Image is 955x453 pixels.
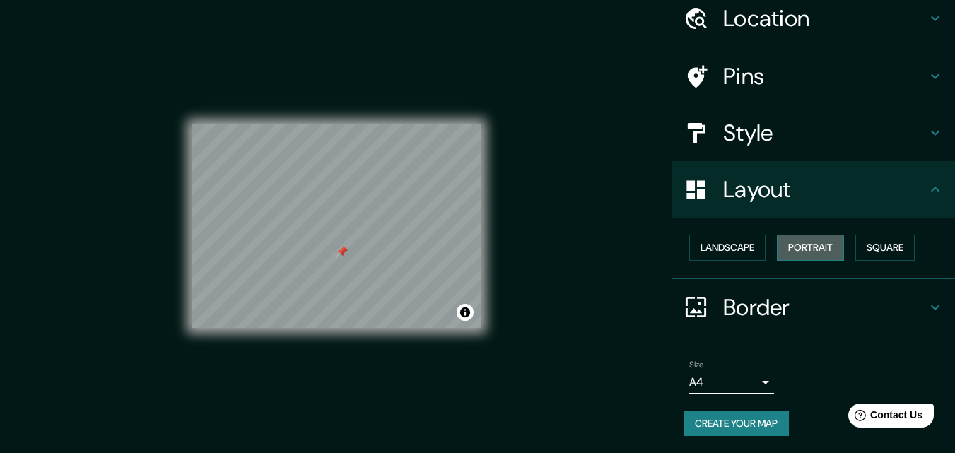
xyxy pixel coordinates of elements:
iframe: Help widget launcher [829,398,939,437]
div: A4 [689,371,774,394]
h4: Pins [723,62,927,90]
h4: Border [723,293,927,322]
h4: Location [723,4,927,33]
button: Create your map [684,411,789,437]
div: Style [672,105,955,161]
button: Square [855,235,915,261]
button: Landscape [689,235,766,261]
button: Portrait [777,235,844,261]
div: Pins [672,48,955,105]
label: Size [689,358,704,370]
canvas: Map [192,124,481,328]
div: Layout [672,161,955,218]
h4: Layout [723,175,927,204]
div: Border [672,279,955,336]
button: Toggle attribution [457,304,474,321]
h4: Style [723,119,927,147]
